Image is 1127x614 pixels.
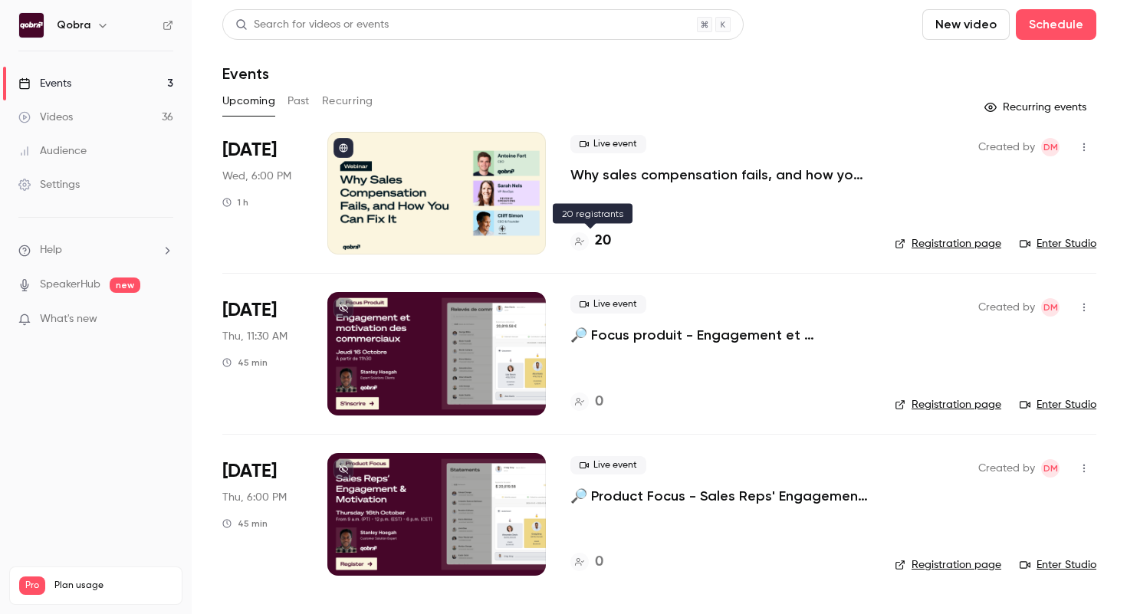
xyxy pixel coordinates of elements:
[40,311,97,327] span: What's new
[570,456,646,474] span: Live event
[222,490,287,505] span: Thu, 6:00 PM
[222,196,248,208] div: 1 h
[222,138,277,163] span: [DATE]
[222,329,287,344] span: Thu, 11:30 AM
[222,517,268,530] div: 45 min
[222,132,303,254] div: Oct 8 Wed, 6:00 PM (Europe/Paris)
[895,236,1001,251] a: Registration page
[18,110,73,125] div: Videos
[895,557,1001,573] a: Registration page
[595,392,603,412] h4: 0
[1016,9,1096,40] button: Schedule
[222,292,303,415] div: Oct 16 Thu, 11:30 AM (Europe/Paris)
[222,453,303,576] div: Oct 16 Thu, 6:00 PM (Europe/Paris)
[54,580,172,592] span: Plan usage
[978,459,1035,478] span: Created by
[40,277,100,293] a: SpeakerHub
[570,295,646,314] span: Live event
[222,64,269,83] h1: Events
[570,392,603,412] a: 0
[978,95,1096,120] button: Recurring events
[1020,557,1096,573] a: Enter Studio
[978,298,1035,317] span: Created by
[895,397,1001,412] a: Registration page
[922,9,1010,40] button: New video
[18,242,173,258] li: help-dropdown-opener
[222,298,277,323] span: [DATE]
[40,242,62,258] span: Help
[222,169,291,184] span: Wed, 6:00 PM
[18,143,87,159] div: Audience
[19,13,44,38] img: Qobra
[222,356,268,369] div: 45 min
[1041,459,1060,478] span: Dylan Manceau
[222,459,277,484] span: [DATE]
[57,18,90,33] h6: Qobra
[1020,397,1096,412] a: Enter Studio
[595,552,603,573] h4: 0
[287,89,310,113] button: Past
[1041,298,1060,317] span: Dylan Manceau
[570,166,870,184] a: Why sales compensation fails, and how you can fix it
[595,231,611,251] h4: 20
[1043,298,1058,317] span: DM
[235,17,389,33] div: Search for videos or events
[1020,236,1096,251] a: Enter Studio
[18,76,71,91] div: Events
[570,487,870,505] a: 🔎 Product Focus - Sales Reps' Engagement & Motivation
[19,576,45,595] span: Pro
[1041,138,1060,156] span: Dylan Manceau
[978,138,1035,156] span: Created by
[222,89,275,113] button: Upcoming
[18,177,80,192] div: Settings
[110,277,140,293] span: new
[322,89,373,113] button: Recurring
[570,552,603,573] a: 0
[1043,459,1058,478] span: DM
[1043,138,1058,156] span: DM
[570,326,870,344] a: 🔎 Focus produit - Engagement et motivation des commerciaux
[570,135,646,153] span: Live event
[155,313,173,327] iframe: Noticeable Trigger
[570,231,611,251] a: 20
